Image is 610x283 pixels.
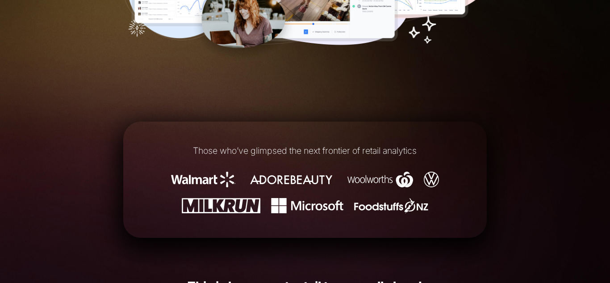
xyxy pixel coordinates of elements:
img: Woolworths [347,172,413,187]
img: Microsoft [271,198,344,214]
img: Milkrun [182,198,260,214]
img: Walmart [171,172,235,187]
img: Adore Beauty [246,172,337,187]
h1: Those who’ve glimpsed the next frontier of retail analytics [142,146,468,156]
img: Volkswagen [424,172,439,187]
img: Foodstuffs NZ [354,198,428,214]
